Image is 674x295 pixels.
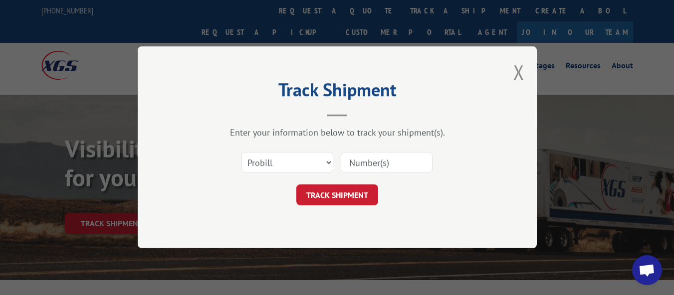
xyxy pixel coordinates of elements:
input: Number(s) [341,152,433,173]
button: TRACK SHIPMENT [296,185,378,206]
button: Close modal [513,59,524,85]
div: Open chat [632,255,662,285]
div: Enter your information below to track your shipment(s). [188,127,487,139]
h2: Track Shipment [188,83,487,102]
